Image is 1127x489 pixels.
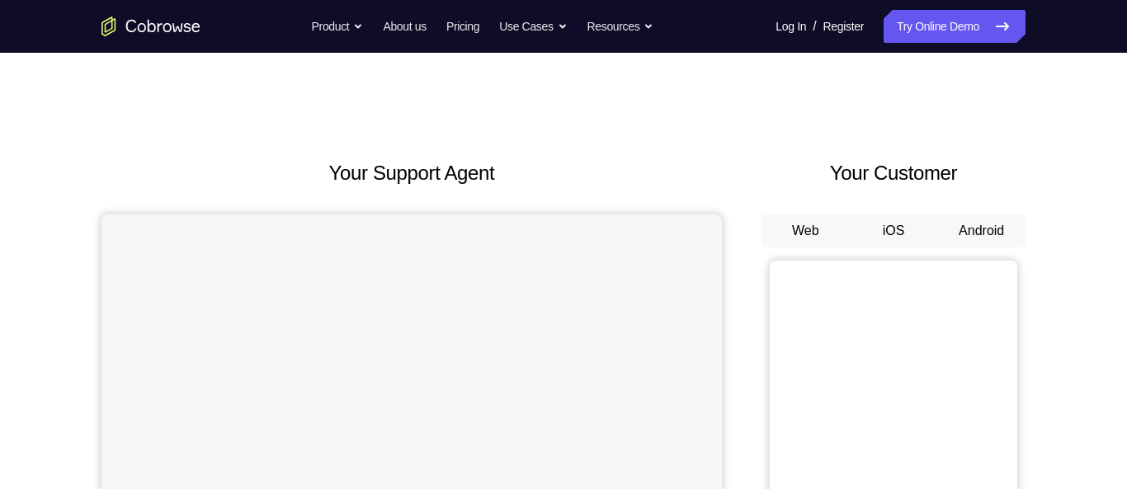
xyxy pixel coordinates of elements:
[499,10,567,43] button: Use Cases
[101,16,200,36] a: Go to the home page
[587,10,654,43] button: Resources
[446,10,479,43] a: Pricing
[823,10,864,43] a: Register
[383,10,426,43] a: About us
[312,10,364,43] button: Product
[813,16,816,36] span: /
[762,214,850,247] button: Web
[776,10,806,43] a: Log In
[762,158,1026,188] h2: Your Customer
[101,158,722,188] h2: Your Support Agent
[850,214,938,247] button: iOS
[884,10,1026,43] a: Try Online Demo
[937,214,1026,247] button: Android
